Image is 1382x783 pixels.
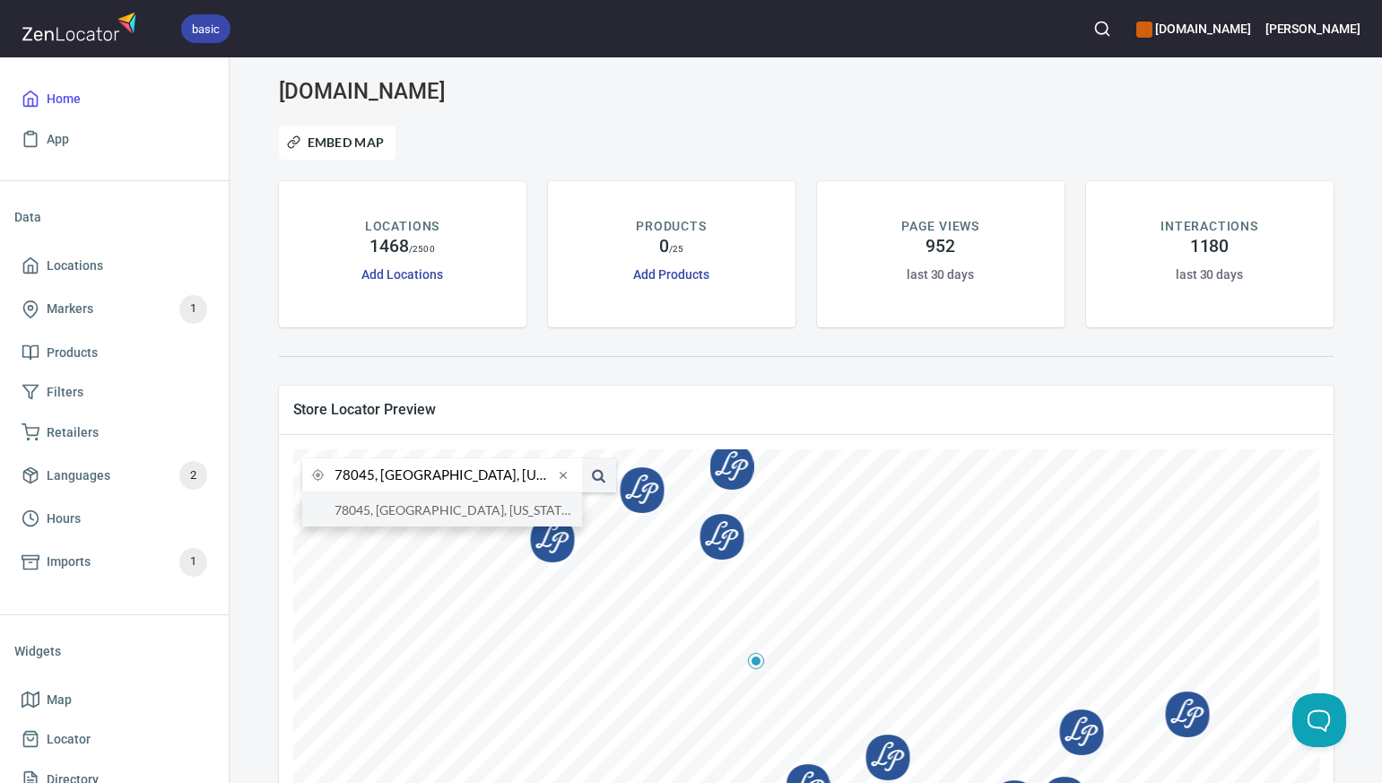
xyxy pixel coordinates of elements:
a: Imports1 [14,539,214,586]
span: Markers [47,298,93,320]
p: LOCATIONS [365,217,439,236]
span: Locations [47,255,103,277]
p: PRODUCTS [636,217,707,236]
h6: last 30 days [1176,265,1243,284]
div: Manage your apps [1136,9,1250,48]
span: Locator [47,728,91,751]
a: Add Locations [361,267,442,282]
span: 2 [179,465,207,486]
input: city or postal code [335,458,553,492]
span: Home [47,88,81,110]
li: Data [14,196,214,239]
h6: [PERSON_NAME] [1265,19,1360,39]
a: Filters [14,372,214,413]
a: Hours [14,499,214,539]
h4: 1468 [369,236,409,257]
a: Locator [14,719,214,760]
h3: [DOMAIN_NAME] [279,79,616,104]
p: / 25 [669,242,683,256]
h4: 952 [926,236,955,257]
a: Languages2 [14,452,214,499]
p: PAGE VIEWS [901,217,979,236]
li: 78045, Laredo, Texas, United States [302,493,582,526]
span: Embed Map [291,132,385,153]
a: Add Products [633,267,708,282]
span: Imports [47,551,91,573]
button: Search [1082,9,1122,48]
button: color-CE600E [1136,22,1152,38]
span: Map [47,689,72,711]
span: Retailers [47,422,99,444]
a: Products [14,333,214,373]
h6: last 30 days [907,265,974,284]
li: Widgets [14,630,214,673]
span: App [47,128,69,151]
a: Map [14,680,214,720]
a: Markers1 [14,286,214,333]
p: INTERACTIONS [1160,217,1258,236]
span: Store Locator Preview [293,400,1319,419]
div: basic [181,14,230,43]
h4: 1180 [1190,236,1230,257]
a: Home [14,79,214,119]
span: Filters [47,381,83,404]
span: 1 [179,552,207,572]
p: / 2500 [409,242,435,256]
span: basic [181,20,230,39]
iframe: Help Scout Beacon - Open [1292,693,1346,747]
span: 1 [179,299,207,319]
span: Languages [47,465,110,487]
h6: [DOMAIN_NAME] [1136,19,1250,39]
a: App [14,119,214,160]
img: zenlocator [22,7,142,46]
a: Retailers [14,413,214,453]
span: Hours [47,508,81,530]
button: Embed Map [279,126,396,160]
a: Locations [14,246,214,286]
button: [PERSON_NAME] [1265,9,1360,48]
h4: 0 [659,236,669,257]
span: Products [47,342,98,364]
